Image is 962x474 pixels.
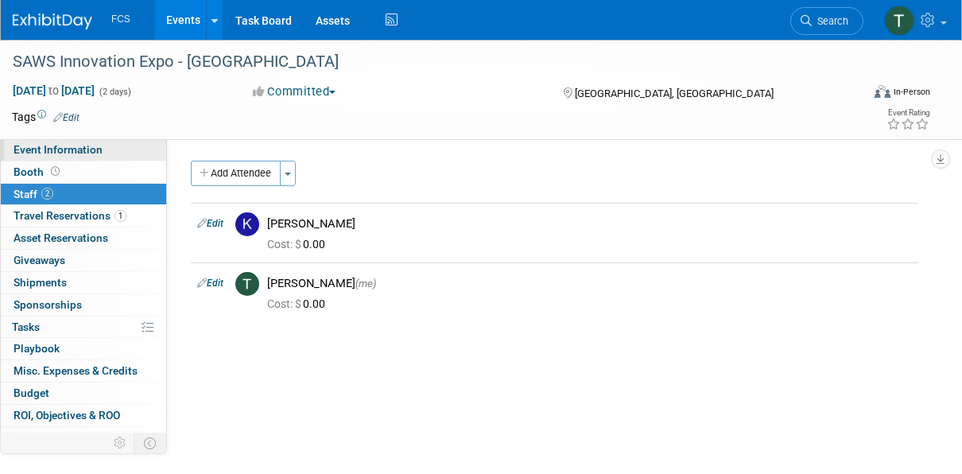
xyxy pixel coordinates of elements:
[235,212,259,236] img: K.jpg
[1,383,166,404] a: Budget
[114,210,126,222] span: 1
[14,231,108,244] span: Asset Reservations
[1,139,166,161] a: Event Information
[14,431,77,444] span: Attachments
[267,297,303,310] span: Cost: $
[14,387,49,399] span: Budget
[14,188,53,200] span: Staff
[1,338,166,359] a: Playbook
[1,427,166,449] a: Attachments
[14,143,103,156] span: Event Information
[14,364,138,377] span: Misc. Expenses & Credits
[355,278,376,289] span: (me)
[7,48,851,76] div: SAWS Innovation Expo - [GEOGRAPHIC_DATA]
[41,188,53,200] span: 2
[790,7,863,35] a: Search
[247,84,342,100] button: Committed
[267,238,332,251] span: 0.00
[1,294,166,316] a: Sponsorships
[12,321,40,333] span: Tasks
[1,272,166,293] a: Shipments
[48,165,63,177] span: Booth not reserved yet
[875,85,890,98] img: Format-Inperson.png
[1,161,166,183] a: Booth
[14,209,126,222] span: Travel Reservations
[46,84,61,97] span: to
[812,15,848,27] span: Search
[14,342,60,355] span: Playbook
[134,433,167,453] td: Toggle Event Tabs
[235,272,259,296] img: T.jpg
[98,87,131,97] span: (2 days)
[267,297,332,310] span: 0.00
[886,109,929,117] div: Event Rating
[191,161,281,186] button: Add Attendee
[14,298,82,311] span: Sponsorships
[12,84,95,98] span: [DATE] [DATE]
[884,6,914,36] img: Tommy Raye
[1,205,166,227] a: Travel Reservations1
[14,409,120,422] span: ROI, Objectives & ROO
[14,254,65,266] span: Giveaways
[797,83,931,107] div: Event Format
[1,360,166,382] a: Misc. Expenses & Credits
[267,216,912,231] div: [PERSON_NAME]
[267,238,303,251] span: Cost: $
[1,405,166,426] a: ROI, Objectives & ROO
[111,14,130,25] span: FCS
[893,86,930,98] div: In-Person
[1,250,166,271] a: Giveaways
[197,218,223,229] a: Edit
[13,14,92,29] img: ExhibitDay
[107,433,134,453] td: Personalize Event Tab Strip
[53,112,80,123] a: Edit
[197,278,223,289] a: Edit
[575,87,774,99] span: [GEOGRAPHIC_DATA], [GEOGRAPHIC_DATA]
[12,109,80,125] td: Tags
[14,165,63,178] span: Booth
[14,276,67,289] span: Shipments
[1,184,166,205] a: Staff2
[1,227,166,249] a: Asset Reservations
[267,276,912,291] div: [PERSON_NAME]
[1,317,166,338] a: Tasks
